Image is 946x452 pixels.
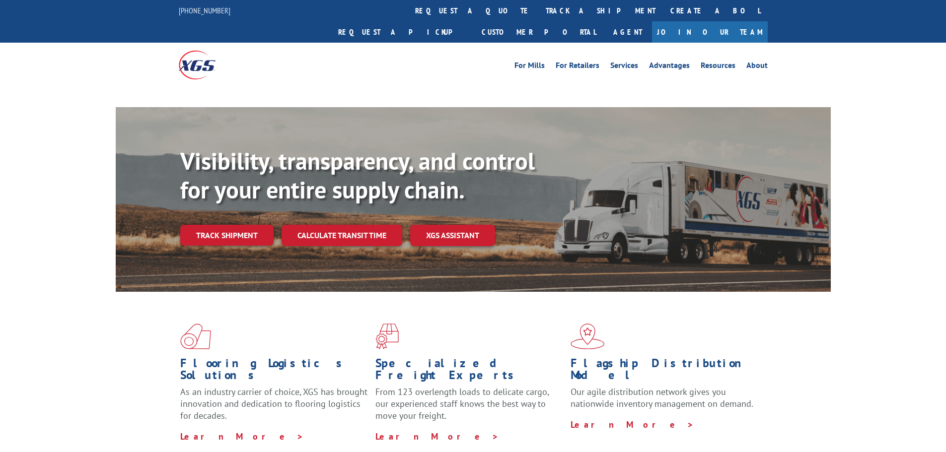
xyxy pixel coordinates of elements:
[180,145,535,205] b: Visibility, transparency, and control for your entire supply chain.
[556,62,599,72] a: For Retailers
[514,62,545,72] a: For Mills
[180,386,367,421] span: As an industry carrier of choice, XGS has brought innovation and dedication to flooring logistics...
[410,225,495,246] a: XGS ASSISTANT
[571,419,694,430] a: Learn More >
[652,21,768,43] a: Join Our Team
[375,357,563,386] h1: Specialized Freight Experts
[180,323,211,349] img: xgs-icon-total-supply-chain-intelligence-red
[375,431,499,442] a: Learn More >
[282,225,402,246] a: Calculate transit time
[701,62,735,72] a: Resources
[180,357,368,386] h1: Flooring Logistics Solutions
[571,386,753,409] span: Our agile distribution network gives you nationwide inventory management on demand.
[649,62,690,72] a: Advantages
[180,431,304,442] a: Learn More >
[571,323,605,349] img: xgs-icon-flagship-distribution-model-red
[610,62,638,72] a: Services
[571,357,758,386] h1: Flagship Distribution Model
[375,323,399,349] img: xgs-icon-focused-on-flooring-red
[180,225,274,246] a: Track shipment
[474,21,603,43] a: Customer Portal
[179,5,230,15] a: [PHONE_NUMBER]
[746,62,768,72] a: About
[331,21,474,43] a: Request a pickup
[375,386,563,430] p: From 123 overlength loads to delicate cargo, our experienced staff knows the best way to move you...
[603,21,652,43] a: Agent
